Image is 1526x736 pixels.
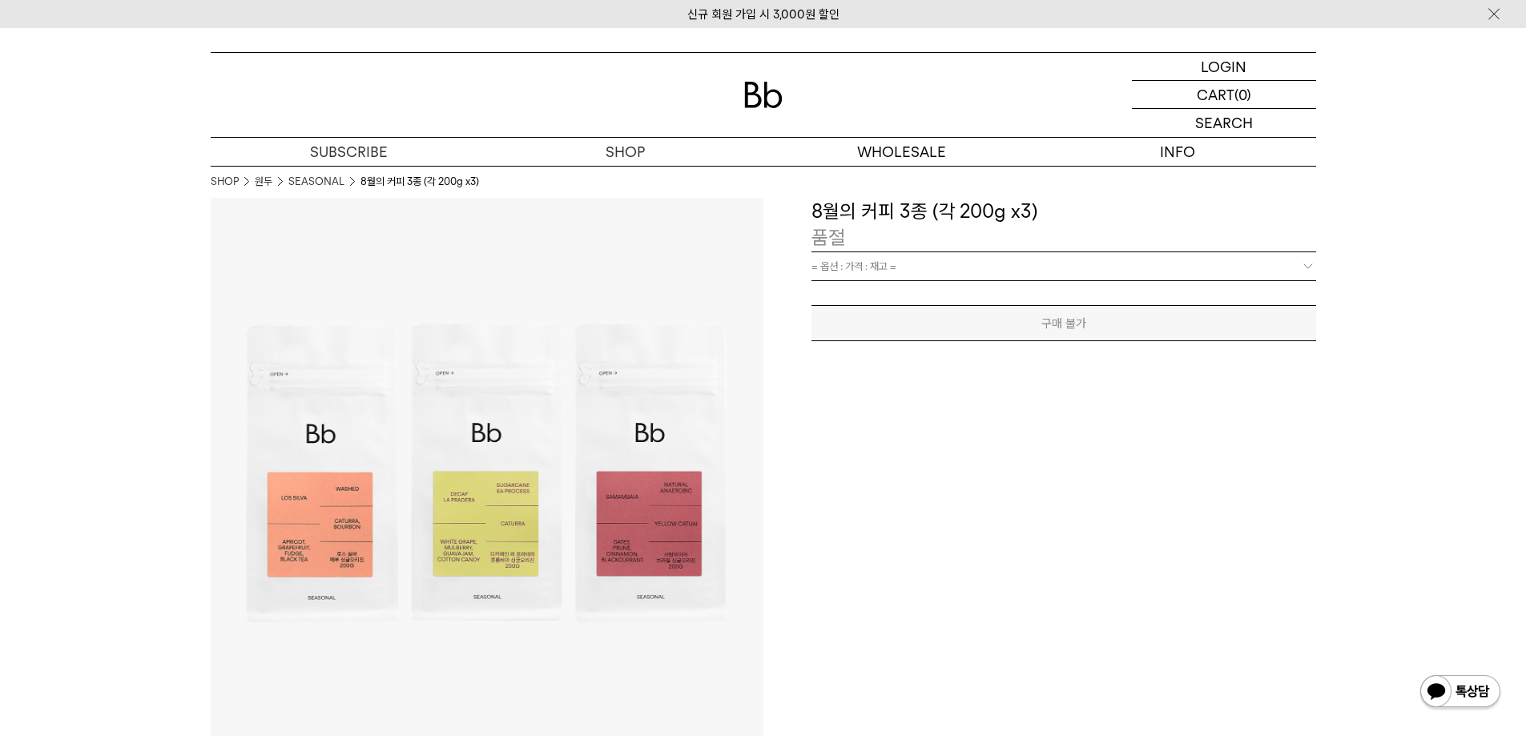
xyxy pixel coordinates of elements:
a: SHOP [487,138,763,166]
p: INFO [1040,138,1316,166]
a: LOGIN [1132,53,1316,81]
a: SUBSCRIBE [211,138,487,166]
li: 8월의 커피 3종 (각 200g x3) [360,174,479,190]
a: SHOP [211,174,239,190]
p: CART [1197,81,1234,108]
p: 품절 [811,224,845,251]
a: 원두 [255,174,272,190]
p: LOGIN [1201,53,1246,80]
a: SEASONAL [288,174,344,190]
button: 구매 불가 [811,305,1316,341]
p: SEARCH [1195,109,1253,137]
span: = 옵션 : 가격 : 재고 = [811,252,896,280]
a: CART (0) [1132,81,1316,109]
img: 카카오톡 채널 1:1 채팅 버튼 [1419,674,1502,712]
h3: 8월의 커피 3종 (각 200g x3) [811,198,1316,225]
p: WHOLESALE [763,138,1040,166]
p: (0) [1234,81,1251,108]
img: 로고 [744,82,783,108]
a: 신규 회원 가입 시 3,000원 할인 [687,7,840,22]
